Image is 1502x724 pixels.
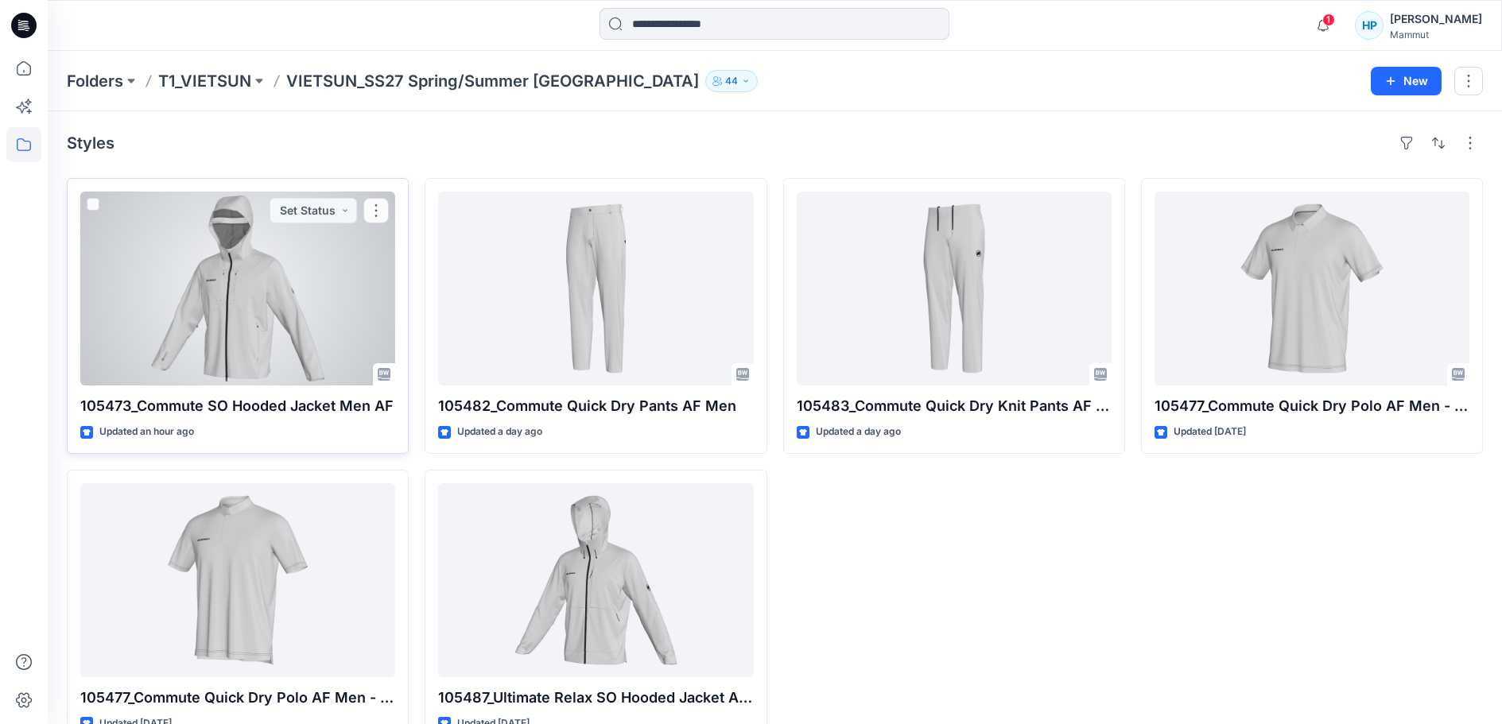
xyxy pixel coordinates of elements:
p: 105482_Commute Quick Dry Pants AF Men [438,395,753,417]
a: 105487_Ultimate Relax SO Hooded Jacket AF Men [438,483,753,677]
div: HP [1355,11,1384,40]
p: Updated a day ago [457,424,542,440]
p: VIETSUN_SS27 Spring/Summer [GEOGRAPHIC_DATA] [286,70,699,92]
a: 105477_Commute Quick Dry Polo AF Men - OP1 [1155,192,1469,385]
p: 44 [725,72,738,90]
button: New [1371,67,1442,95]
p: Updated [DATE] [1174,424,1246,440]
a: T1_VIETSUN [158,70,251,92]
a: 105473_Commute SO Hooded Jacket Men AF [80,192,395,385]
p: 105477_Commute Quick Dry Polo AF Men - OP2 [80,687,395,709]
p: 105483_Commute Quick Dry Knit Pants AF Men [797,395,1112,417]
h4: Styles [67,134,114,153]
span: 1 [1322,14,1335,26]
a: 105477_Commute Quick Dry Polo AF Men - OP2 [80,483,395,677]
a: 105482_Commute Quick Dry Pants AF Men [438,192,753,385]
p: Updated an hour ago [99,424,194,440]
a: Folders [67,70,123,92]
a: 105483_Commute Quick Dry Knit Pants AF Men [797,192,1112,385]
p: 105487_Ultimate Relax SO Hooded Jacket AF Men [438,687,753,709]
button: 44 [705,70,758,92]
div: Mammut [1390,29,1482,41]
div: [PERSON_NAME] [1390,10,1482,29]
p: 105473_Commute SO Hooded Jacket Men AF [80,395,395,417]
p: 105477_Commute Quick Dry Polo AF Men - OP1 [1155,395,1469,417]
p: Updated a day ago [816,424,901,440]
